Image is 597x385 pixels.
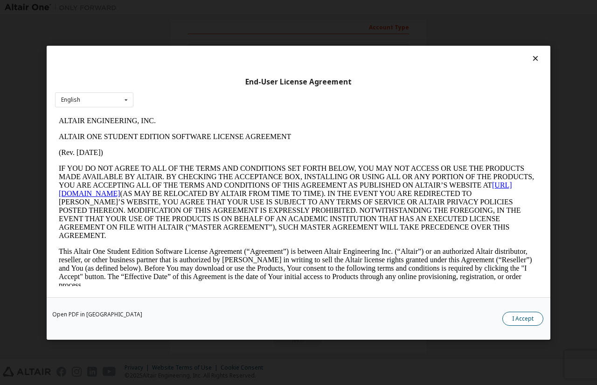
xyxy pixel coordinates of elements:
[4,35,483,44] p: (Rev. [DATE])
[55,77,542,87] div: End-User License Agreement
[4,68,457,84] a: [URL][DOMAIN_NAME]
[502,311,543,325] button: I Accept
[52,311,142,317] a: Open PDF in [GEOGRAPHIC_DATA]
[4,134,483,176] p: This Altair One Student Edition Software License Agreement (“Agreement”) is between Altair Engine...
[4,51,483,127] p: IF YOU DO NOT AGREE TO ALL OF THE TERMS AND CONDITIONS SET FORTH BELOW, YOU MAY NOT ACCESS OR USE...
[4,20,483,28] p: ALTAIR ONE STUDENT EDITION SOFTWARE LICENSE AGREEMENT
[61,97,80,103] div: English
[4,4,483,12] p: ALTAIR ENGINEERING, INC.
